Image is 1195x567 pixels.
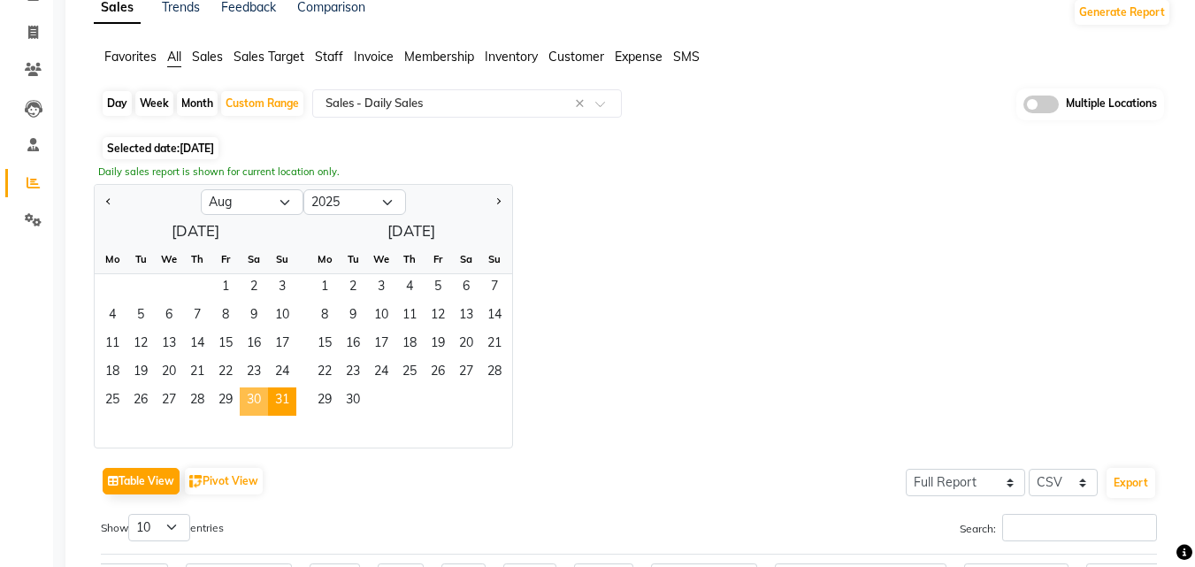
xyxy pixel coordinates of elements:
span: 16 [339,331,367,359]
div: Tuesday, August 5, 2025 [126,303,155,331]
select: Showentries [128,514,190,541]
div: Th [395,245,424,273]
span: Selected date: [103,137,218,159]
div: Thursday, September 25, 2025 [395,359,424,387]
div: Saturday, September 6, 2025 [452,274,480,303]
span: SMS [673,49,700,65]
div: Tuesday, September 2, 2025 [339,274,367,303]
div: Mo [310,245,339,273]
div: Su [480,245,509,273]
span: Sales [192,49,223,65]
div: Sunday, August 10, 2025 [268,303,296,331]
div: Friday, September 12, 2025 [424,303,452,331]
div: Thursday, August 28, 2025 [183,387,211,416]
label: Show entries [101,514,224,541]
div: Sunday, September 28, 2025 [480,359,509,387]
span: 6 [452,274,480,303]
span: Expense [615,49,663,65]
span: 24 [367,359,395,387]
div: Sunday, September 21, 2025 [480,331,509,359]
span: 29 [211,387,240,416]
span: 26 [126,387,155,416]
span: 18 [98,359,126,387]
div: Th [183,245,211,273]
span: 16 [240,331,268,359]
span: 19 [424,331,452,359]
span: Membership [404,49,474,65]
span: 27 [155,387,183,416]
span: 17 [268,331,296,359]
div: Sunday, September 7, 2025 [480,274,509,303]
div: Thursday, September 4, 2025 [395,274,424,303]
span: 3 [367,274,395,303]
span: 31 [268,387,296,416]
div: Tuesday, September 16, 2025 [339,331,367,359]
div: Friday, August 22, 2025 [211,359,240,387]
div: Friday, August 15, 2025 [211,331,240,359]
div: Monday, September 1, 2025 [310,274,339,303]
button: Next month [491,188,505,217]
div: Saturday, August 2, 2025 [240,274,268,303]
div: Fr [424,245,452,273]
span: 28 [183,387,211,416]
div: Tuesday, August 26, 2025 [126,387,155,416]
span: 11 [98,331,126,359]
div: Saturday, August 9, 2025 [240,303,268,331]
div: Monday, August 25, 2025 [98,387,126,416]
div: Saturday, August 30, 2025 [240,387,268,416]
span: 12 [424,303,452,331]
div: Friday, August 1, 2025 [211,274,240,303]
div: Week [135,91,173,116]
div: Tuesday, August 12, 2025 [126,331,155,359]
div: Daily sales report is shown for current location only. [98,165,1167,180]
div: Thursday, September 11, 2025 [395,303,424,331]
span: 19 [126,359,155,387]
span: Inventory [485,49,538,65]
span: 20 [452,331,480,359]
div: Tuesday, September 9, 2025 [339,303,367,331]
span: 1 [310,274,339,303]
span: Clear all [575,95,590,113]
span: 13 [155,331,183,359]
span: 8 [211,303,240,331]
span: 22 [211,359,240,387]
select: Select month [201,189,303,216]
div: Monday, September 15, 2025 [310,331,339,359]
div: Tuesday, September 23, 2025 [339,359,367,387]
div: Custom Range [221,91,303,116]
div: Tuesday, August 19, 2025 [126,359,155,387]
span: 15 [310,331,339,359]
div: Saturday, August 16, 2025 [240,331,268,359]
span: 1 [211,274,240,303]
span: 29 [310,387,339,416]
span: 11 [395,303,424,331]
span: All [167,49,181,65]
span: 15 [211,331,240,359]
div: Sa [452,245,480,273]
span: Staff [315,49,343,65]
div: Day [103,91,132,116]
span: [DATE] [180,142,214,155]
span: 21 [183,359,211,387]
div: Tu [339,245,367,273]
div: Friday, August 29, 2025 [211,387,240,416]
span: 14 [480,303,509,331]
div: Sa [240,245,268,273]
div: Monday, September 8, 2025 [310,303,339,331]
div: Wednesday, September 24, 2025 [367,359,395,387]
div: Saturday, August 23, 2025 [240,359,268,387]
div: Monday, September 22, 2025 [310,359,339,387]
span: 28 [480,359,509,387]
div: Monday, August 18, 2025 [98,359,126,387]
span: 27 [452,359,480,387]
div: Saturday, September 20, 2025 [452,331,480,359]
div: Friday, August 8, 2025 [211,303,240,331]
span: 23 [339,359,367,387]
span: Customer [548,49,604,65]
span: Invoice [354,49,394,65]
span: 12 [126,331,155,359]
div: Sunday, August 17, 2025 [268,331,296,359]
div: Wednesday, September 17, 2025 [367,331,395,359]
span: 2 [339,274,367,303]
img: pivot.png [189,475,203,488]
